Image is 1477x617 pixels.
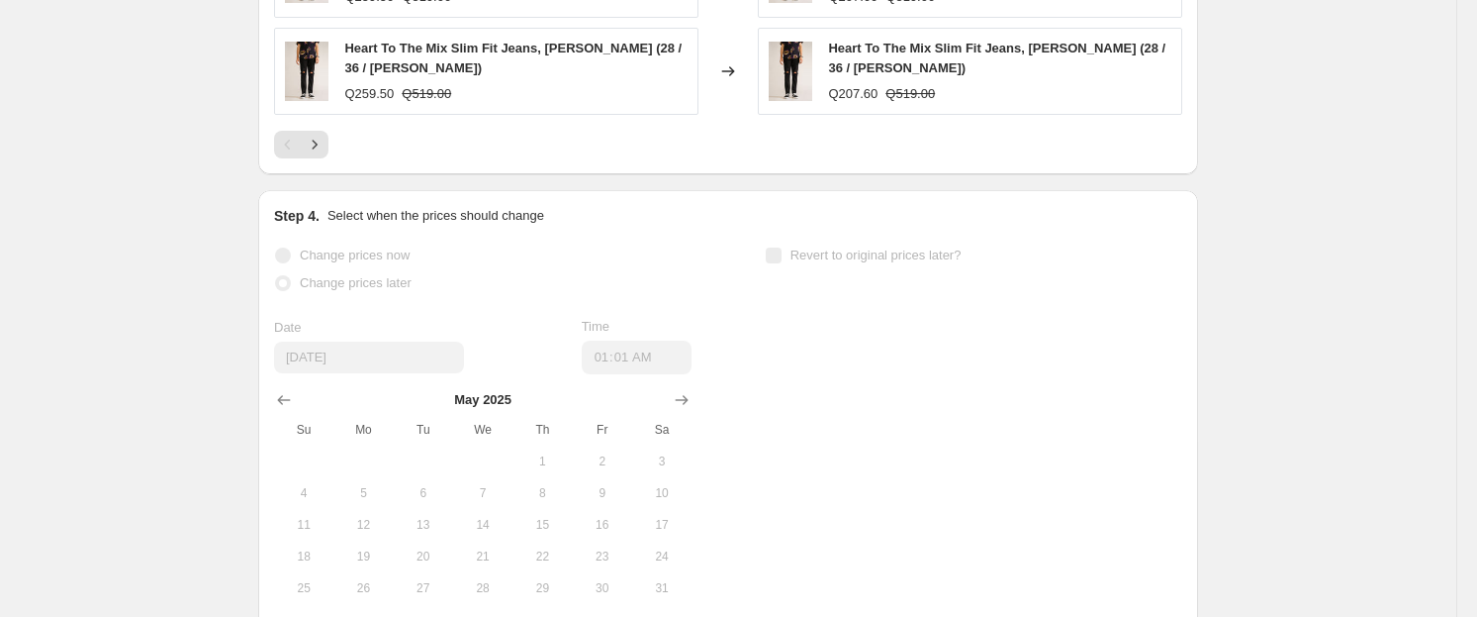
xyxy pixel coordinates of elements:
span: 29 [520,580,564,596]
img: DRO8744_80x.jpg [769,42,812,101]
button: Saturday May 31 2025 [632,572,692,604]
button: Saturday May 24 2025 [632,541,692,572]
button: Thursday May 29 2025 [512,572,572,604]
span: 10 [640,485,684,501]
span: Su [282,422,325,438]
button: Thursday May 15 2025 [512,509,572,541]
span: 2 [581,454,624,469]
button: Next [301,131,328,158]
h2: Step 4. [274,206,320,226]
span: Mo [341,422,385,438]
span: 30 [581,580,624,596]
button: Monday May 19 2025 [333,541,393,572]
button: Thursday May 1 2025 [512,446,572,477]
button: Friday May 16 2025 [573,509,632,541]
th: Thursday [512,414,572,446]
button: Friday May 2 2025 [573,446,632,477]
span: 25 [282,580,325,596]
button: Sunday May 11 2025 [274,509,333,541]
span: 13 [402,517,445,533]
span: 26 [341,580,385,596]
th: Saturday [632,414,692,446]
button: Tuesday May 20 2025 [394,541,453,572]
span: Change prices later [300,275,412,290]
th: Sunday [274,414,333,446]
input: 8/17/2025 [274,342,464,373]
th: Friday [573,414,632,446]
span: 22 [520,549,564,565]
span: 14 [461,517,505,533]
button: Tuesday May 6 2025 [394,477,453,509]
span: 6 [402,485,445,501]
span: 4 [282,485,325,501]
strike: Q519.00 [885,84,935,104]
span: Fr [581,422,624,438]
span: 1 [520,454,564,469]
span: 9 [581,485,624,501]
span: 24 [640,549,684,565]
span: 5 [341,485,385,501]
span: Revert to original prices later? [790,248,962,262]
span: 21 [461,549,505,565]
th: Monday [333,414,393,446]
button: Sunday May 25 2025 [274,572,333,604]
strike: Q519.00 [402,84,451,104]
span: Heart To The Mix Slim Fit Jeans, [PERSON_NAME] (28 / 36 / [PERSON_NAME]) [344,41,682,75]
button: Saturday May 10 2025 [632,477,692,509]
span: Change prices now [300,248,410,262]
span: Time [582,319,609,334]
span: 17 [640,517,684,533]
th: Wednesday [453,414,512,446]
span: Th [520,422,564,438]
span: 23 [581,549,624,565]
button: Wednesday May 21 2025 [453,541,512,572]
span: 19 [341,549,385,565]
span: 12 [341,517,385,533]
th: Tuesday [394,414,453,446]
div: Q207.60 [828,84,877,104]
div: Q259.50 [344,84,394,104]
span: 20 [402,549,445,565]
span: 11 [282,517,325,533]
button: Friday May 9 2025 [573,477,632,509]
button: Tuesday May 27 2025 [394,572,453,604]
button: Friday May 23 2025 [573,541,632,572]
span: Date [274,320,301,335]
button: Show previous month, April 2025 [270,386,298,414]
button: Sunday May 18 2025 [274,541,333,572]
button: Wednesday May 7 2025 [453,477,512,509]
button: Thursday May 22 2025 [512,541,572,572]
button: Show next month, June 2025 [668,386,695,414]
button: Monday May 5 2025 [333,477,393,509]
button: Friday May 30 2025 [573,572,632,604]
span: 28 [461,580,505,596]
button: Monday May 12 2025 [333,509,393,541]
span: 18 [282,549,325,565]
button: Saturday May 3 2025 [632,446,692,477]
span: Tu [402,422,445,438]
span: 15 [520,517,564,533]
span: 3 [640,454,684,469]
span: Heart To The Mix Slim Fit Jeans, [PERSON_NAME] (28 / 36 / [PERSON_NAME]) [828,41,1165,75]
button: Tuesday May 13 2025 [394,509,453,541]
span: 7 [461,485,505,501]
img: DRO8744_80x.jpg [285,42,328,101]
button: Sunday May 4 2025 [274,477,333,509]
input: 12:00 [582,341,692,374]
button: Wednesday May 28 2025 [453,572,512,604]
span: Sa [640,422,684,438]
p: Select when the prices should change [327,206,544,226]
span: 31 [640,580,684,596]
span: We [461,422,505,438]
span: 8 [520,485,564,501]
nav: Pagination [274,131,328,158]
span: 27 [402,580,445,596]
button: Monday May 26 2025 [333,572,393,604]
button: Wednesday May 14 2025 [453,509,512,541]
button: Thursday May 8 2025 [512,477,572,509]
button: Saturday May 17 2025 [632,509,692,541]
span: 16 [581,517,624,533]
